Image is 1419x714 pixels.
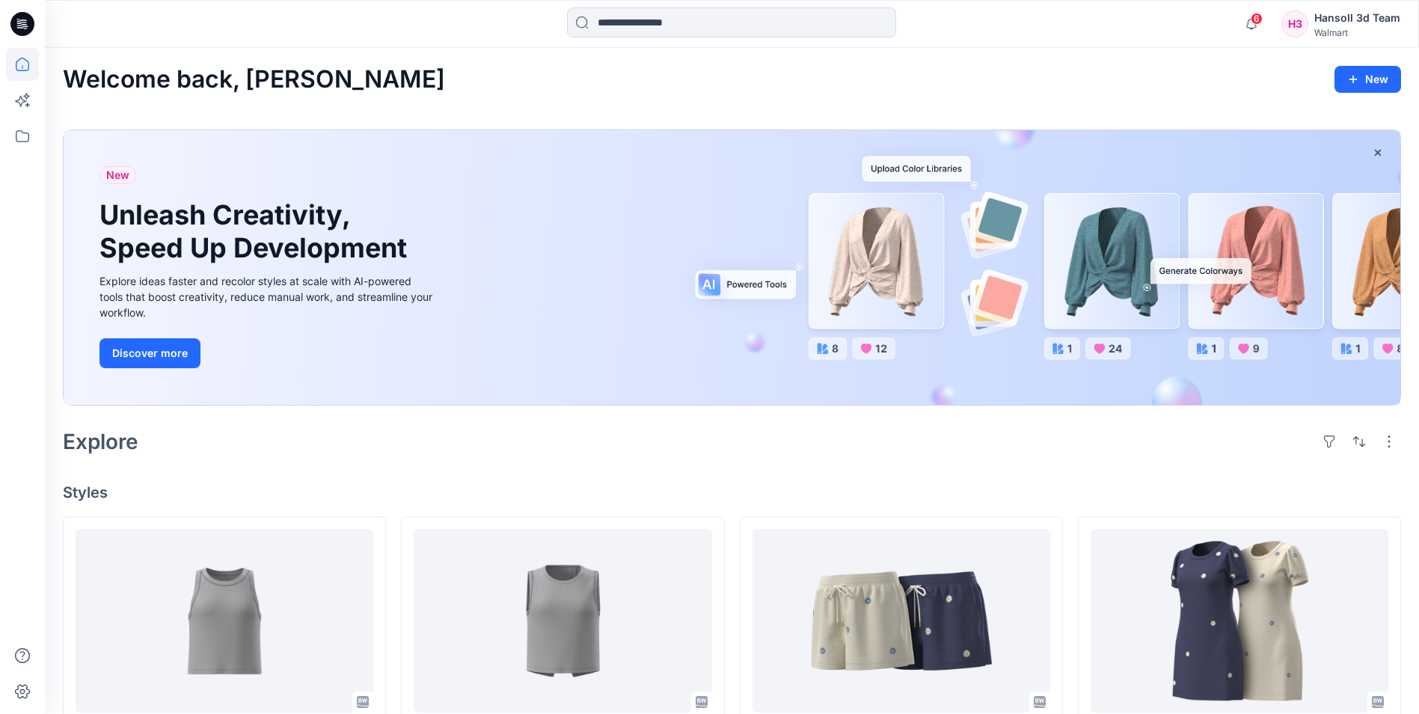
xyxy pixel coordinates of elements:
a: TBA WA TANK [76,529,373,713]
h2: Welcome back, [PERSON_NAME] [63,66,445,94]
div: Explore ideas faster and recolor styles at scale with AI-powered tools that boost creativity, red... [99,273,436,320]
div: H3 [1281,10,1308,37]
span: New [106,166,129,184]
a: FA025667SP26 PUFF SHLDER MINI DRS [1091,529,1388,713]
h1: Unleash Creativity, Speed Up Development [99,199,414,263]
div: Walmart [1314,27,1400,38]
h2: Explore [63,430,138,454]
a: Discover more [99,338,436,368]
button: Discover more [99,338,200,368]
div: Hansoll 3d Team [1314,9,1400,27]
a: FA025673SP26 EASY SWEAT SHORT [753,529,1050,713]
a: TBA WA TULIP TANK [414,529,711,713]
h4: Styles [63,483,1401,501]
span: 6 [1251,13,1263,25]
button: New [1334,66,1401,93]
